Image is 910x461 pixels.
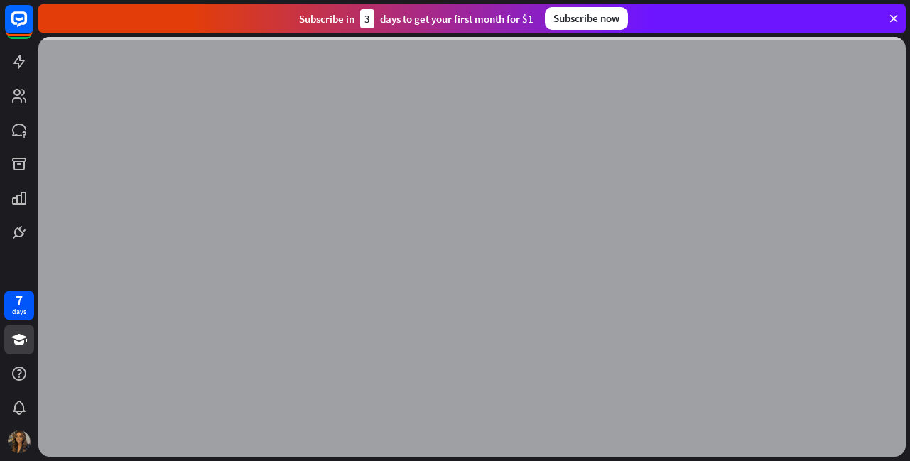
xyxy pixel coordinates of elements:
[360,9,374,28] div: 3
[299,9,533,28] div: Subscribe in days to get your first month for $1
[545,7,628,30] div: Subscribe now
[4,291,34,320] a: 7 days
[12,307,26,317] div: days
[16,294,23,307] div: 7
